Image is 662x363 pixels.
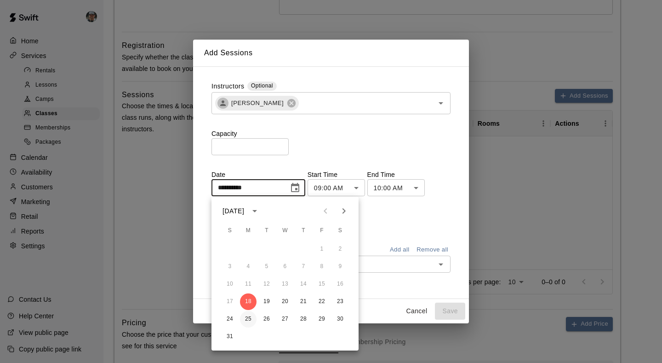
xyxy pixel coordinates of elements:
[277,222,293,240] span: Wednesday
[277,293,293,310] button: 20
[222,328,238,345] button: 31
[314,293,330,310] button: 22
[286,179,304,197] button: Choose date, selected date is Aug 18, 2025
[240,293,257,310] button: 18
[240,222,257,240] span: Monday
[240,311,257,328] button: 25
[308,179,365,196] div: 09:00 AM
[258,293,275,310] button: 19
[258,222,275,240] span: Tuesday
[308,170,365,179] p: Start Time
[295,311,312,328] button: 28
[258,311,275,328] button: 26
[332,311,348,328] button: 30
[226,99,289,108] span: [PERSON_NAME]
[434,258,447,271] button: Open
[295,293,312,310] button: 21
[335,202,353,220] button: Next month
[434,97,447,110] button: Open
[314,311,330,328] button: 29
[217,98,228,109] div: Reginald Wallace Jr.
[251,82,273,89] span: Optional
[215,96,299,111] div: [PERSON_NAME]
[402,303,431,320] button: Cancel
[367,170,425,179] p: End Time
[222,222,238,240] span: Sunday
[414,243,451,257] button: Remove all
[211,82,245,92] label: Instructors
[222,311,238,328] button: 24
[277,311,293,328] button: 27
[332,293,348,310] button: 23
[367,179,425,196] div: 10:00 AM
[332,222,348,240] span: Saturday
[223,206,244,216] div: [DATE]
[211,129,451,138] p: Capacity
[385,243,414,257] button: Add all
[314,222,330,240] span: Friday
[247,203,263,219] button: calendar view is open, switch to year view
[211,170,305,179] p: Date
[193,40,469,66] h2: Add Sessions
[295,222,312,240] span: Thursday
